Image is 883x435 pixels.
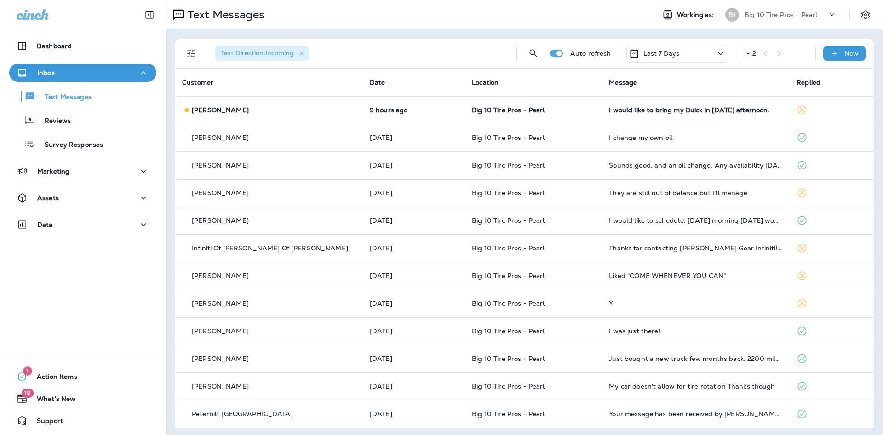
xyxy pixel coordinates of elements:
[472,382,545,390] span: Big 10 Tire Pros - Pearl
[370,78,385,87] span: Date
[192,383,249,390] p: [PERSON_NAME]
[9,87,156,106] button: Text Messages
[370,134,457,141] p: Sep 20, 2025 11:26 AM
[9,215,156,234] button: Data
[28,395,75,406] span: What's New
[370,244,457,252] p: Sep 16, 2025 04:57 PM
[472,272,545,280] span: Big 10 Tire Pros - Pearl
[370,383,457,390] p: Sep 15, 2025 09:07 AM
[182,44,201,63] button: Filters
[609,189,782,197] div: They are still out of balance but I'll manage
[472,106,545,114] span: Big 10 Tire Pros - Pearl
[192,327,249,335] p: [PERSON_NAME]
[9,367,156,386] button: 1Action Items
[37,42,72,50] p: Dashboard
[857,6,874,23] button: Settings
[370,162,457,169] p: Sep 20, 2025 10:26 AM
[137,6,162,24] button: Collapse Sidebar
[192,189,249,197] p: [PERSON_NAME]
[472,189,545,197] span: Big 10 Tire Pros - Pearl
[28,417,63,428] span: Support
[472,354,545,363] span: Big 10 Tire Pros - Pearl
[221,49,294,57] span: Text Direction : Incoming
[9,389,156,408] button: 19What's New
[9,64,156,82] button: Inbox
[370,355,457,362] p: Sep 15, 2025 09:13 AM
[609,355,782,362] div: Just bought a new truck few months back. 2200 miles but will remember when time for service
[192,217,249,224] p: [PERSON_NAME]
[192,355,249,362] p: [PERSON_NAME]
[609,327,782,335] div: I was just there!
[21,389,34,398] span: 19
[192,244,348,252] p: Infiniti Of [PERSON_NAME] Of [PERSON_NAME]
[192,272,249,279] p: [PERSON_NAME]
[370,410,457,418] p: Sep 15, 2025 09:06 AM
[192,410,293,418] p: Peterbilt [GEOGRAPHIC_DATA]
[370,106,457,114] p: Sep 22, 2025 08:57 PM
[643,50,680,57] p: Last 7 Days
[215,46,309,61] div: Text Direction:Incoming
[192,106,249,114] p: [PERSON_NAME]
[725,8,739,22] div: B1
[184,8,264,22] p: Text Messages
[609,106,782,114] div: I would like to bring my Buick in on Wednesday afternoon.
[609,78,637,87] span: Message
[370,327,457,335] p: Sep 15, 2025 09:19 AM
[35,141,103,150] p: Survey Responses
[744,50,757,57] div: 1 - 12
[28,373,77,384] span: Action Items
[370,189,457,197] p: Sep 17, 2025 11:55 AM
[472,133,545,142] span: Big 10 Tire Pros - Pearl
[609,272,782,279] div: Liked “COME WHENEVER YOU CAN”
[9,412,156,430] button: Support
[472,78,499,87] span: Location
[9,37,156,55] button: Dashboard
[609,300,782,307] div: Y
[192,134,249,141] p: [PERSON_NAME]
[37,221,53,228] p: Data
[37,168,69,175] p: Marketing
[609,410,782,418] div: Your message has been received by Dobbs Peterbilt - Jackson-Pearl.
[37,69,55,76] p: Inbox
[472,244,545,252] span: Big 10 Tire Pros - Pearl
[844,50,859,57] p: New
[370,217,457,224] p: Sep 17, 2025 10:27 AM
[472,161,545,169] span: Big 10 Tire Pros - Pearl
[23,366,32,376] span: 1
[524,44,543,63] button: Search Messages
[36,93,92,102] p: Text Messages
[570,50,611,57] p: Auto refresh
[609,162,782,169] div: Sounds good, and an oil change. Any availability Monday?
[677,11,716,19] span: Working as:
[609,244,782,252] div: Thanks for contacting Herrin Gear Infiniti! We'll see your message shortly.
[192,300,249,307] p: [PERSON_NAME]
[9,110,156,130] button: Reviews
[609,383,782,390] div: My car doesn't allow for tire rotation Thanks though
[192,162,249,169] p: [PERSON_NAME]
[370,272,457,279] p: Sep 16, 2025 08:19 AM
[37,194,59,202] p: Assets
[9,189,156,207] button: Assets
[609,217,782,224] div: I would like to schedule. Next Wednesday morning Sept 24 would be good
[797,78,820,87] span: Replied
[745,11,817,18] p: Big 10 Tire Pros - Pearl
[472,299,545,307] span: Big 10 Tire Pros - Pearl
[472,410,545,418] span: Big 10 Tire Pros - Pearl
[472,216,545,225] span: Big 10 Tire Pros - Pearl
[182,78,213,87] span: Customer
[370,300,457,307] p: Sep 15, 2025 03:55 PM
[9,162,156,180] button: Marketing
[609,134,782,141] div: I change my own oil.
[35,117,71,126] p: Reviews
[472,327,545,335] span: Big 10 Tire Pros - Pearl
[9,134,156,154] button: Survey Responses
